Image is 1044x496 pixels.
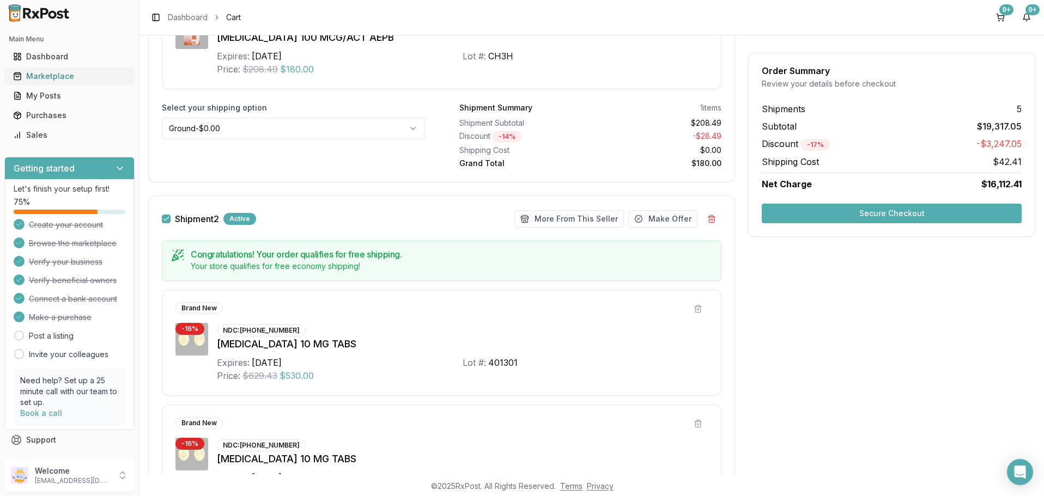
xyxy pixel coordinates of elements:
div: - 17 % [801,139,830,151]
div: Expires: [217,356,250,369]
button: Support [4,430,135,450]
span: Feedback [26,454,63,465]
a: Sales [9,125,130,145]
div: [MEDICAL_DATA] 100 MCG/ACT AEPB [217,30,708,45]
span: $180.00 [280,63,314,76]
div: Brand New [175,417,223,429]
button: My Posts [4,87,135,105]
div: - 16 % [175,438,204,450]
div: [DATE] [252,356,282,369]
img: RxPost Logo [4,4,74,22]
span: Subtotal [762,120,797,133]
div: [DATE] [252,50,282,63]
span: 5 [1017,102,1022,115]
span: $629.43 [242,369,277,382]
button: Purchases [4,107,135,124]
span: Verify your business [29,256,102,267]
label: Select your shipping option [162,102,424,113]
div: Lot #: [463,471,486,484]
div: NDC: [PHONE_NUMBER] [217,324,306,336]
span: $19,317.05 [977,120,1022,133]
div: Dashboard [13,51,126,62]
div: Expires: [217,471,250,484]
span: Shipment 2 [175,215,219,223]
nav: breadcrumb [168,12,241,23]
div: - $28.49 [594,131,721,143]
span: Browse the marketplace [29,238,117,249]
p: Need help? Set up a 25 minute call with our team to set up. [20,375,119,408]
div: $208.49 [594,118,721,128]
span: Discount [762,138,830,149]
button: Secure Checkout [762,204,1022,223]
div: Review your details before checkout [762,78,1022,89]
a: Book a call [20,408,62,418]
div: Lot #: [463,356,486,369]
div: My Posts [13,90,126,101]
div: Brand New [175,302,223,314]
a: Dashboard [9,47,130,66]
button: Make Offer [628,210,697,228]
p: Let's finish your setup first! [14,183,125,194]
button: Dashboard [4,48,135,65]
img: Jardiance 10 MG TABS [175,438,208,470]
div: 9+ [999,4,1013,15]
div: Price: [217,63,240,76]
span: $42.41 [993,155,1022,168]
div: Price: [217,369,240,382]
span: $16,112.41 [981,177,1022,191]
a: Marketplace [9,66,130,86]
button: Feedback [4,450,135,469]
span: Make a purchase [29,312,92,323]
span: Cart [226,12,241,23]
div: Expires: [217,50,250,63]
a: Privacy [587,481,614,491]
img: Jardiance 10 MG TABS [175,323,208,356]
div: Shipment Subtotal [459,118,586,128]
button: Marketplace [4,68,135,85]
div: $180.00 [594,158,721,169]
span: $530.00 [280,369,314,382]
div: 1 items [700,102,721,113]
p: Welcome [35,466,111,476]
a: Invite your colleagues [29,349,108,360]
button: Sales [4,126,135,144]
div: 401301 [488,356,518,369]
div: - 14 % [493,131,521,143]
a: My Posts [9,86,130,106]
div: [MEDICAL_DATA] 10 MG TABS [217,451,708,467]
span: Create your account [29,219,103,230]
div: Your store qualifies for free economy shipping! [191,261,712,272]
div: Grand Total [459,158,586,169]
img: User avatar [11,467,28,484]
div: [MEDICAL_DATA] 10 MG TABS [217,336,708,352]
span: $208.49 [242,63,278,76]
div: Open Intercom Messenger [1007,459,1033,485]
span: Net Charge [762,179,812,189]
h3: Getting started [14,162,75,175]
a: Post a listing [29,330,74,341]
a: Dashboard [168,12,208,23]
button: 9+ [992,9,1009,26]
div: Active [223,213,256,225]
div: Order Summary [762,66,1022,75]
div: Discount [459,131,586,143]
a: Purchases [9,106,130,125]
span: 75 % [14,197,30,207]
h5: Congratulations! Your order qualifies for free shipping. [191,250,712,259]
span: Shipments [762,102,805,115]
span: Connect a bank account [29,293,117,304]
div: NDC: [PHONE_NUMBER] [217,439,306,451]
button: 9+ [1018,9,1035,26]
div: Lot #: [463,50,486,63]
div: Purchases [13,110,126,121]
div: $0.00 [594,145,721,156]
div: Sales [13,130,126,140]
div: 9+ [1025,4,1040,15]
div: Shipment Summary [459,102,532,113]
div: Shipping Cost [459,145,586,156]
span: Verify beneficial owners [29,275,117,286]
div: 401301 [488,471,518,484]
div: Marketplace [13,71,126,82]
span: -$3,247.05 [976,137,1022,151]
